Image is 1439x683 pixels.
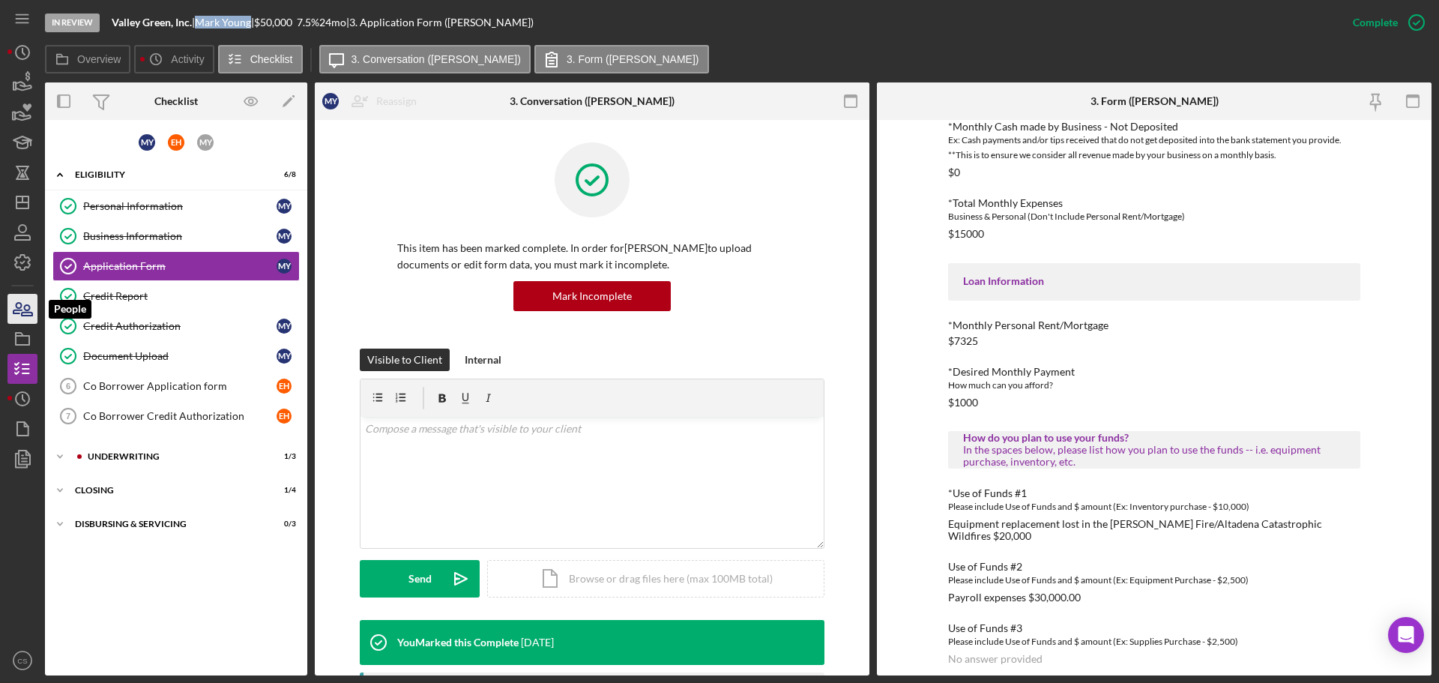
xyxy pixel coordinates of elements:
div: M Y [277,199,292,214]
div: E H [168,134,184,151]
a: Credit AuthorizationMY [52,311,300,341]
div: E H [277,379,292,394]
div: Mark Incomplete [552,281,632,311]
div: Personal Information [83,200,277,212]
div: Payroll expenses $30,000.00 [948,592,1081,604]
div: Use of Funds #2 [948,561,1360,573]
label: Activity [171,53,204,65]
div: M Y [197,134,214,151]
a: Business InformationMY [52,221,300,251]
div: Business Information [83,230,277,242]
label: 3. Form ([PERSON_NAME]) [567,53,699,65]
div: Business & Personal (Don't Include Personal Rent/Mortgage) [948,209,1360,224]
div: Send [408,560,432,598]
div: 0 / 3 [269,520,296,529]
button: Overview [45,45,130,73]
div: In Review [45,13,100,32]
div: M Y [277,259,292,274]
label: Checklist [250,53,293,65]
div: Use of Funds #3 [948,622,1360,634]
div: No answer provided [948,653,1043,665]
div: Ex: Cash payments and/or tips received that do not get deposited into the bank statement you prov... [948,133,1360,163]
div: *Monthly Personal Rent/Mortgage [948,319,1360,331]
div: Credit Report [83,290,299,302]
button: Internal [457,349,509,371]
div: $15000 [948,228,984,240]
div: Co Borrower Credit Authorization [83,410,277,422]
label: Overview [77,53,121,65]
button: Mark Incomplete [513,281,671,311]
div: Disbursing & Servicing [75,520,259,529]
div: Document Upload [83,350,277,362]
div: Eligibility [75,170,259,179]
div: 1 / 4 [269,486,296,495]
div: Reassign [376,86,417,116]
div: Complete [1353,7,1398,37]
div: $1000 [948,397,978,409]
div: Co Borrower Application form [83,380,277,392]
a: 6Co Borrower Application formEH [52,371,300,401]
div: Please include Use of Funds and $ amount (Ex: Inventory purchase - $10,000) [948,499,1360,514]
div: You Marked this Complete [397,637,519,649]
div: E H [277,409,292,424]
div: 1 / 3 [269,452,296,461]
div: M Y [277,229,292,244]
div: Equipment replacement lost in the [PERSON_NAME] Fire/Altadena Catastrophic Wildfires $20,000 [948,518,1360,542]
button: CS [7,646,37,676]
div: How much can you afford? [948,378,1360,393]
a: 7Co Borrower Credit AuthorizationEH [52,401,300,431]
div: $0 [948,166,960,178]
div: 3. Conversation ([PERSON_NAME]) [510,95,675,107]
div: 3. Form ([PERSON_NAME]) [1090,95,1219,107]
tspan: 7 [66,412,70,421]
div: *Total Monthly Expenses [948,197,1360,209]
button: 3. Conversation ([PERSON_NAME]) [319,45,531,73]
div: Checklist [154,95,198,107]
div: Internal [465,349,501,371]
tspan: 6 [66,382,70,391]
div: Application Form [83,260,277,272]
a: Credit Report [52,281,300,311]
div: | [112,16,195,28]
div: | 3. Application Form ([PERSON_NAME]) [346,16,534,28]
div: M Y [277,319,292,334]
label: 3. Conversation ([PERSON_NAME]) [352,53,521,65]
div: M Y [322,93,339,109]
div: M Y [277,349,292,364]
button: MYReassign [315,86,432,116]
div: *Desired Monthly Payment [948,366,1360,378]
div: Open Intercom Messenger [1388,617,1424,653]
div: M Y [139,134,155,151]
div: Loan Information [963,275,1345,287]
div: Closing [75,486,259,495]
div: Please include Use of Funds and $ amount (Ex: Equipment Purchase - $2,500) [948,573,1360,588]
text: CS [17,657,27,665]
button: Complete [1338,7,1432,37]
p: This item has been marked complete. In order for [PERSON_NAME] to upload documents or edit form d... [397,240,787,274]
div: Mark Young | [195,16,254,28]
div: How do you plan to use your funds? [963,432,1345,444]
button: 3. Form ([PERSON_NAME]) [534,45,709,73]
button: Visible to Client [360,349,450,371]
div: In the spaces below, please list how you plan to use the funds -- i.e. equipment purchase, invent... [963,444,1345,468]
div: *Monthly Cash made by Business - Not Deposited [948,121,1360,133]
button: Checklist [218,45,303,73]
div: 7.5 % [297,16,319,28]
div: 6 / 8 [269,170,296,179]
b: Valley Green, Inc. [112,16,192,28]
div: *Use of Funds #1 [948,487,1360,499]
span: $50,000 [254,16,292,28]
div: Underwriting [88,452,259,461]
time: 2025-08-07 16:28 [521,637,554,649]
a: Document UploadMY [52,341,300,371]
button: Send [360,560,480,598]
div: 24 mo [319,16,346,28]
div: Visible to Client [367,349,442,371]
div: Credit Authorization [83,320,277,332]
a: Personal InformationMY [52,191,300,221]
button: Activity [134,45,214,73]
div: $7325 [948,335,978,347]
div: Please include Use of Funds and $ amount (Ex: Supplies Purchase - $2,500) [948,634,1360,649]
a: Application FormMY [52,251,300,281]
